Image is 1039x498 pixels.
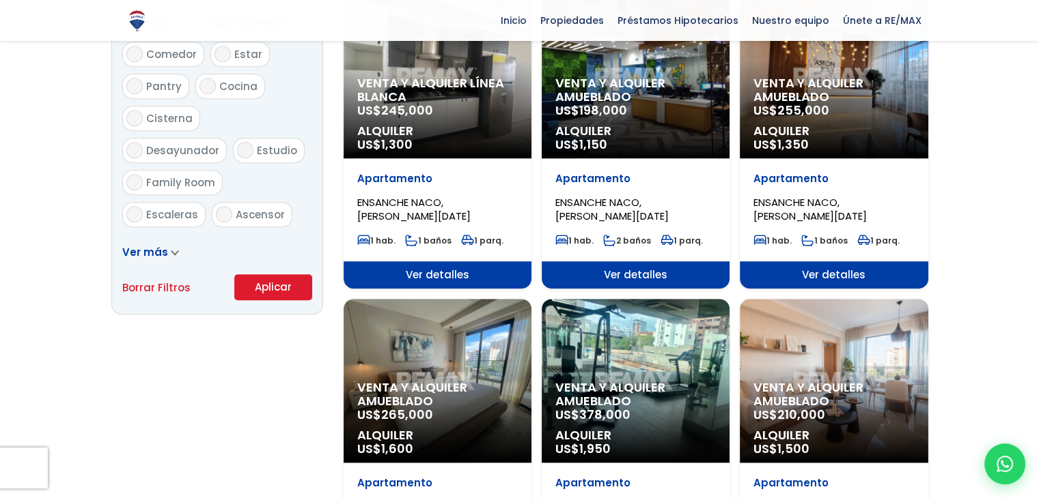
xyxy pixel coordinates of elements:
input: Comedor [126,46,143,62]
span: 265,000 [381,406,433,423]
span: 1 hab. [753,235,792,246]
span: Ascensor [236,207,285,222]
p: Apartamento [357,172,518,186]
span: 1 parq. [857,235,900,246]
span: US$ [357,102,433,119]
p: Apartamento [555,172,716,186]
input: Cocina [199,78,216,94]
p: Apartamento [555,476,716,490]
span: Venta y alquiler amueblado [555,76,716,104]
span: 1 parq. [661,235,703,246]
span: Alquiler [555,124,716,138]
span: 1,350 [777,136,809,153]
span: Venta y alquiler amueblado [357,381,518,408]
span: US$ [753,102,829,119]
span: 1 parq. [461,235,503,246]
input: Desayunador [126,142,143,158]
input: Estudio [237,142,253,158]
p: Apartamento [357,476,518,490]
span: 1,150 [579,136,607,153]
span: US$ [753,136,809,153]
span: Ver detalles [344,261,531,289]
span: 1,950 [579,440,611,457]
span: Alquiler [753,428,914,442]
span: Cisterna [146,111,193,126]
span: 1 hab. [357,235,396,246]
span: Venta y alquiler línea blanca [357,76,518,104]
span: Escaleras [146,207,198,222]
span: US$ [555,406,631,423]
input: Pantry [126,78,143,94]
span: Alquiler [753,124,914,138]
span: US$ [357,136,413,153]
span: ENSANCHE NACO, [PERSON_NAME][DATE] [555,195,669,223]
span: ENSANCHE NACO, [PERSON_NAME][DATE] [357,195,471,223]
span: ENSANCHE NACO, [PERSON_NAME][DATE] [753,195,867,223]
span: Desayunador [146,143,219,158]
button: Aplicar [234,274,312,300]
span: Ver más [122,245,168,259]
input: Escaleras [126,206,143,222]
span: 1,600 [381,440,413,457]
img: Logo de REMAX [125,9,149,33]
span: Venta y alquiler amueblado [555,381,716,408]
input: Estar [214,46,231,62]
span: 2 baños [603,235,651,246]
span: 1,300 [381,136,413,153]
input: Ascensor [216,206,232,222]
span: Family Room [146,175,215,190]
span: 198,000 [579,102,627,119]
span: Alquiler [555,428,716,442]
a: Borrar Filtros [122,279,191,296]
span: Nuestro equipo [745,10,836,31]
span: Ver detalles [542,261,730,289]
span: Alquiler [357,428,518,442]
span: 1,500 [777,440,809,457]
span: US$ [357,406,433,423]
span: Pantry [146,79,182,93]
span: US$ [555,440,611,457]
span: Estar [234,47,262,61]
span: 210,000 [777,406,825,423]
span: 378,000 [579,406,631,423]
span: US$ [753,406,825,423]
input: Cisterna [126,110,143,126]
span: Inicio [494,10,534,31]
span: Estudio [257,143,297,158]
span: 245,000 [381,102,433,119]
span: US$ [555,102,627,119]
span: Venta y alquiler amueblado [753,381,914,408]
span: 1 baños [405,235,452,246]
p: Apartamento [753,172,914,186]
span: Cocina [219,79,258,93]
span: 1 hab. [555,235,594,246]
input: Family Room [126,174,143,190]
span: Alquiler [357,124,518,138]
span: 1 baños [801,235,848,246]
span: Comedor [146,47,197,61]
span: US$ [357,440,413,457]
span: Ver detalles [740,261,928,289]
span: Únete a RE/MAX [836,10,928,31]
p: Apartamento [753,476,914,490]
span: US$ [753,440,809,457]
span: US$ [555,136,607,153]
span: 255,000 [777,102,829,119]
span: Venta y alquiler amueblado [753,76,914,104]
span: Préstamos Hipotecarios [611,10,745,31]
span: Propiedades [534,10,611,31]
a: Ver más [122,245,179,259]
